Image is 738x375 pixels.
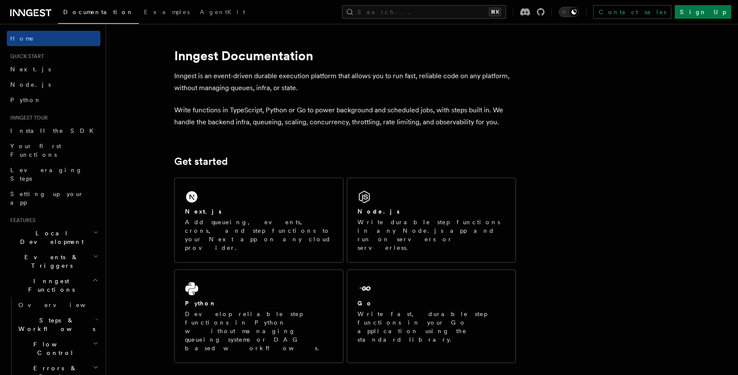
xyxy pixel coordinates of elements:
[174,104,516,128] p: Write functions in TypeScript, Python or Go to power background and scheduled jobs, with steps bu...
[7,277,92,294] span: Inngest Functions
[10,34,34,43] span: Home
[593,5,671,19] a: Contact sales
[7,77,100,92] a: Node.js
[7,123,100,138] a: Install the SDK
[15,340,93,357] span: Flow Control
[7,186,100,210] a: Setting up your app
[185,218,333,252] p: Add queueing, events, crons, and step functions to your Next app on any cloud provider.
[357,218,505,252] p: Write durable step functions in any Node.js app and run on servers or serverless.
[357,310,505,344] p: Write fast, durable step functions in your Go application using the standard library.
[489,8,501,16] kbd: ⌘K
[15,316,95,333] span: Steps & Workflows
[63,9,134,15] span: Documentation
[15,313,100,337] button: Steps & Workflows
[342,5,506,19] button: Search...⌘K
[559,7,579,17] button: Toggle dark mode
[144,9,190,15] span: Examples
[174,70,516,94] p: Inngest is an event-driven durable execution platform that allows you to run fast, reliable code ...
[15,337,100,360] button: Flow Control
[347,178,516,263] a: Node.jsWrite durable step functions in any Node.js app and run on servers or serverless.
[185,299,217,308] h2: Python
[10,167,82,182] span: Leveraging Steps
[174,178,343,263] a: Next.jsAdd queueing, events, crons, and step functions to your Next app on any cloud provider.
[58,3,139,24] a: Documentation
[185,310,333,352] p: Develop reliable step functions in Python without managing queueing systems or DAG based workflows.
[10,127,99,134] span: Install the SDK
[7,273,100,297] button: Inngest Functions
[174,155,228,167] a: Get started
[10,97,41,103] span: Python
[10,81,51,88] span: Node.js
[7,249,100,273] button: Events & Triggers
[357,299,373,308] h2: Go
[185,207,222,216] h2: Next.js
[18,302,106,308] span: Overview
[357,207,400,216] h2: Node.js
[7,114,48,121] span: Inngest tour
[7,92,100,108] a: Python
[7,217,35,224] span: Features
[675,5,731,19] a: Sign Up
[10,190,84,206] span: Setting up your app
[15,297,100,313] a: Overview
[200,9,245,15] span: AgentKit
[7,138,100,162] a: Your first Functions
[7,31,100,46] a: Home
[7,226,100,249] button: Local Development
[139,3,195,23] a: Examples
[10,143,61,158] span: Your first Functions
[347,270,516,363] a: GoWrite fast, durable step functions in your Go application using the standard library.
[174,48,516,63] h1: Inngest Documentation
[174,270,343,363] a: PythonDevelop reliable step functions in Python without managing queueing systems or DAG based wo...
[195,3,250,23] a: AgentKit
[10,66,51,73] span: Next.js
[7,162,100,186] a: Leveraging Steps
[7,53,44,60] span: Quick start
[7,253,93,270] span: Events & Triggers
[7,229,93,246] span: Local Development
[7,62,100,77] a: Next.js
